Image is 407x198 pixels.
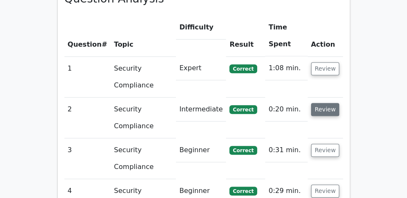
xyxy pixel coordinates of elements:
[64,16,111,56] th: #
[229,146,257,154] span: Correct
[265,16,307,56] th: Time Spent
[265,56,307,80] td: 1:08 min.
[64,138,111,179] td: 3
[111,138,176,179] td: Security Compliance
[229,64,257,73] span: Correct
[176,16,226,40] th: Difficulty
[176,138,226,162] td: Beginner
[111,98,176,138] td: Security Compliance
[111,56,176,97] td: Security Compliance
[265,98,307,121] td: 0:20 min.
[226,16,265,56] th: Result
[265,138,307,162] td: 0:31 min.
[308,16,343,56] th: Action
[229,105,257,114] span: Correct
[311,144,340,157] button: Review
[311,103,340,116] button: Review
[64,98,111,138] td: 2
[111,16,176,56] th: Topic
[229,187,257,195] span: Correct
[311,185,340,198] button: Review
[176,98,226,121] td: Intermediate
[68,40,102,48] span: Question
[176,56,226,80] td: Expert
[311,62,340,75] button: Review
[64,56,111,97] td: 1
